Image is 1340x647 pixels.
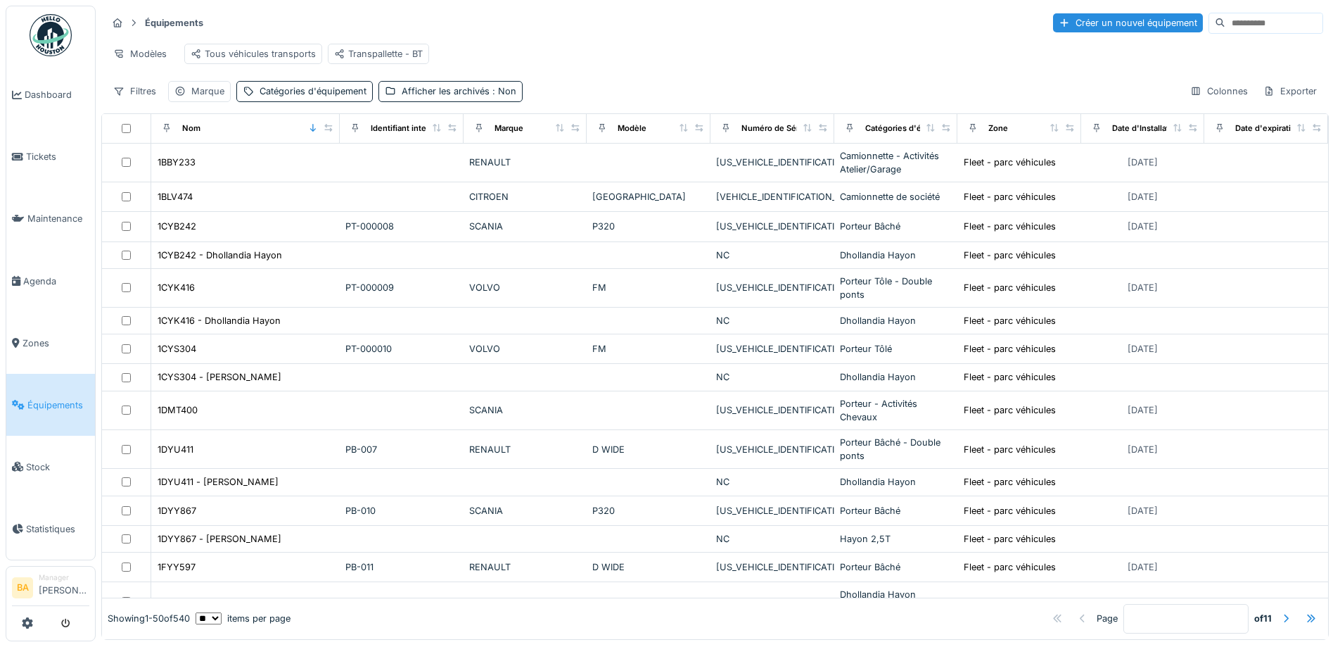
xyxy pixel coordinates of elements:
div: Tous véhicules transports [191,47,316,61]
div: 1BLV474 [158,190,193,203]
div: Fleet - parc véhicules [964,190,1056,203]
span: Agenda [23,275,89,288]
div: Camionnette - Activités Atelier/Garage [840,149,952,176]
div: VOLVO [469,342,582,356]
div: Fleet - parc véhicules [964,595,1056,608]
div: SCANIA [469,504,582,517]
div: D WIDE [592,560,705,574]
div: [GEOGRAPHIC_DATA] [592,190,705,203]
div: [DATE] [1128,281,1158,294]
a: Dashboard [6,64,95,126]
div: Colonnes [1184,81,1254,101]
div: 1CYK416 [158,281,195,294]
div: [DATE] [1128,342,1158,356]
span: Dashboard [25,88,89,101]
div: PT-000008 [345,220,458,233]
div: FM [592,342,705,356]
li: [PERSON_NAME] [39,572,89,603]
div: SCANIA [469,220,582,233]
span: Stock [26,460,89,474]
div: CITROEN [469,190,582,203]
div: NC [716,475,829,489]
div: [US_VEHICLE_IDENTIFICATION_NUMBER] [716,560,829,574]
strong: of 11 [1254,612,1272,625]
span: Zones [23,337,89,350]
div: VOLVO [469,281,582,294]
div: 1DMT400 [158,403,198,417]
div: 22021994P [716,595,829,608]
div: Date d'Installation [1112,123,1181,134]
span: Équipements [27,398,89,412]
div: Fleet - parc véhicules [964,342,1056,356]
div: Fleet - parc véhicules [964,403,1056,417]
div: 1DYU411 [158,443,193,456]
a: Agenda [6,250,95,312]
div: Showing 1 - 50 of 540 [108,612,190,625]
div: items per page [196,612,291,625]
div: Dhollandia Hayon [840,314,952,327]
div: [DATE] [1128,190,1158,203]
div: SCANIA [469,403,582,417]
div: Fleet - parc véhicules [964,156,1056,169]
div: [US_VEHICLE_IDENTIFICATION_NUMBER] [716,342,829,356]
div: Transpallette - BT [334,47,423,61]
span: Tickets [26,150,89,163]
span: : Non [490,86,516,96]
div: 1FYY597 - Hayon 2,5T [158,595,256,608]
div: PB-010 [345,504,458,517]
a: Stock [6,436,95,498]
div: DHLM 30 [592,595,705,608]
div: NC [716,314,829,327]
div: Fleet - parc véhicules [964,220,1056,233]
div: Identifiant interne [371,123,439,134]
div: Dhollandia Hayon [840,475,952,489]
div: [US_VEHICLE_IDENTIFICATION_NUMBER] [716,281,829,294]
a: Maintenance [6,188,95,250]
div: PB-011 [345,560,458,574]
div: Dhollandia [469,595,582,608]
div: Nom [182,123,200,134]
div: Porteur Bâché - Double ponts [840,436,952,463]
div: NC [716,532,829,546]
div: 1BBY233 [158,156,196,169]
div: Fleet - parc véhicules [964,475,1056,489]
div: 1CYB242 [158,220,196,233]
div: Dhollandia Hayon [840,370,952,384]
div: RENAULT [469,156,582,169]
div: Camionnette de société [840,190,952,203]
a: Zones [6,312,95,374]
div: Catégories d'équipement [260,84,366,98]
div: Filtres [107,81,162,101]
div: Porteur Bâché [840,560,952,574]
div: 1FYY597 [158,560,196,574]
div: Marque [494,123,523,134]
a: Statistiques [6,498,95,560]
div: Hayon 2,5T [840,532,952,546]
span: Statistiques [26,522,89,536]
div: Page [1097,612,1118,625]
div: Exporter [1257,81,1323,101]
div: [US_VEHICLE_IDENTIFICATION_NUMBER] [716,403,829,417]
div: Fleet - parc véhicules [964,370,1056,384]
div: [US_VEHICLE_IDENTIFICATION_NUMBER] [716,156,829,169]
div: Fleet - parc véhicules [964,560,1056,574]
div: Fleet - parc véhicules [964,314,1056,327]
div: NC [716,370,829,384]
div: P320 [592,220,705,233]
div: Fleet - parc véhicules [964,532,1056,546]
div: PT-000010 [345,342,458,356]
div: [DATE] [1128,156,1158,169]
div: Porteur Tôle - Double ponts [840,275,952,301]
div: Porteur Bâché [840,504,952,517]
div: Fleet - parc véhicules [964,249,1056,262]
div: Modèles [107,44,173,64]
div: 1DYY867 [158,504,196,517]
div: Créer un nouvel équipement [1053,13,1203,32]
div: RENAULT [469,443,582,456]
div: [US_VEHICLE_IDENTIFICATION_NUMBER] [716,220,829,233]
div: 1CYS304 [158,342,196,356]
div: Numéro de Série [741,123,806,134]
div: Modèle [618,123,646,134]
div: Marque [191,84,224,98]
span: Maintenance [27,212,89,225]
